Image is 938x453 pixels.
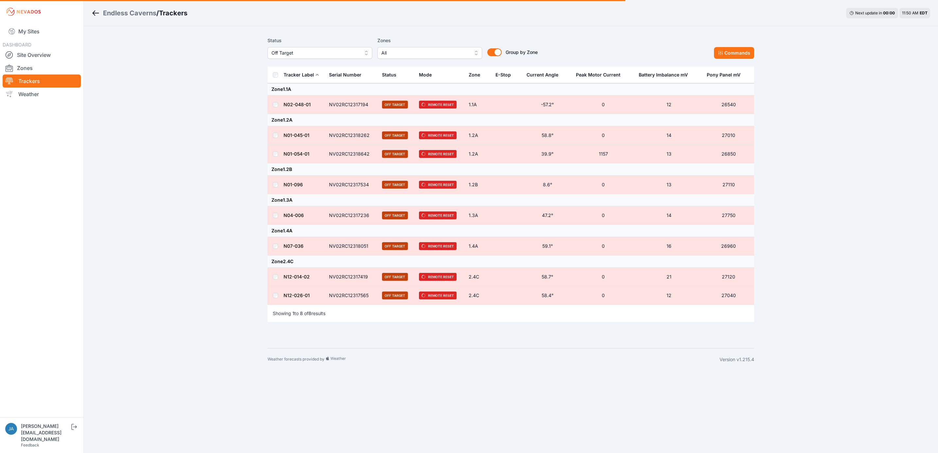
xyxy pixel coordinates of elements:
button: Mode [419,67,437,83]
td: 13 [635,176,703,194]
td: 27040 [703,286,754,305]
span: 11:50 AM [902,10,918,15]
td: 0 [572,95,635,114]
td: Zone 1.4A [268,225,754,237]
span: Group by Zone [506,49,538,55]
td: NV02RC12318262 [325,126,378,145]
td: 27750 [703,206,754,225]
button: Status [382,67,402,83]
td: Zone 2.4C [268,256,754,268]
td: 1157 [572,145,635,163]
a: N01-054-01 [284,151,309,157]
td: 58.7° [523,268,572,286]
td: 26540 [703,95,754,114]
td: 26960 [703,237,754,256]
a: Feedback [21,443,39,447]
div: Mode [419,72,432,78]
td: 27010 [703,126,754,145]
span: 1 [292,310,294,316]
td: 1.2A [465,126,492,145]
td: 12 [635,95,703,114]
td: 16 [635,237,703,256]
td: NV02RC12318051 [325,237,378,256]
td: 1.4A [465,237,492,256]
span: Off Target [382,273,408,281]
span: Off Target [382,101,408,109]
span: All [381,49,469,57]
span: Off Target [382,131,408,139]
td: 1.3A [465,206,492,225]
td: 21 [635,268,703,286]
button: Peak Motor Current [576,67,626,83]
div: 00 : 00 [883,10,895,16]
div: Version v1.215.4 [720,356,754,363]
td: 0 [572,237,635,256]
td: NV02RC12317534 [325,176,378,194]
span: Off Target [382,181,408,189]
td: 14 [635,206,703,225]
span: Off Target [382,211,408,219]
td: 1.2B [465,176,492,194]
img: Nevados [5,7,42,17]
span: Remote Reset [419,181,457,189]
td: NV02RC12317419 [325,268,378,286]
img: jakub.przychodzien@energix-group.com [5,423,17,435]
span: DASHBOARD [3,42,31,47]
span: Off Target [382,242,408,250]
td: -57.2° [523,95,572,114]
td: 0 [572,268,635,286]
a: N04-006 [284,212,304,218]
button: Tracker Label [284,67,319,83]
td: NV02RC12317236 [325,206,378,225]
div: E-Stop [495,72,511,78]
div: Current Angle [527,72,558,78]
a: N12-014-02 [284,274,310,279]
span: Remote Reset [419,273,457,281]
td: Zone 1.1A [268,83,754,95]
span: EDT [920,10,928,15]
button: Zone [469,67,485,83]
a: N01-045-01 [284,132,309,138]
td: 1.1A [465,95,492,114]
td: 59.1° [523,237,572,256]
p: Showing to of results [273,310,325,317]
button: Pony Panel mV [707,67,746,83]
div: Battery Imbalance mV [639,72,688,78]
td: 58.4° [523,286,572,305]
td: 14 [635,126,703,145]
a: Zones [3,61,81,75]
td: 0 [572,206,635,225]
div: Status [382,72,396,78]
a: Trackers [3,75,81,88]
button: Battery Imbalance mV [639,67,693,83]
div: Pony Panel mV [707,72,740,78]
td: 2.4C [465,268,492,286]
div: [PERSON_NAME][EMAIL_ADDRESS][DOMAIN_NAME] [21,423,70,443]
a: Endless Caverns [103,8,156,18]
h3: Trackers [159,8,187,18]
button: E-Stop [495,67,516,83]
td: 27120 [703,268,754,286]
span: Off Target [382,292,408,299]
span: Remote Reset [419,131,457,139]
span: Remote Reset [419,242,457,250]
span: Remote Reset [419,211,457,219]
div: Weather forecasts provided by [268,356,720,363]
td: NV02RC12317194 [325,95,378,114]
td: 26850 [703,145,754,163]
span: Remote Reset [419,292,457,299]
td: 39.9° [523,145,572,163]
td: 8.6° [523,176,572,194]
span: Remote Reset [419,150,457,158]
a: N02-048-01 [284,102,311,107]
td: 58.8° [523,126,572,145]
td: 13 [635,145,703,163]
button: Serial Number [329,67,367,83]
label: Zones [377,37,482,44]
nav: Breadcrumb [92,5,187,22]
span: Next update in [855,10,882,15]
a: N01-096 [284,182,303,187]
td: NV02RC12317565 [325,286,378,305]
div: Tracker Label [284,72,314,78]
